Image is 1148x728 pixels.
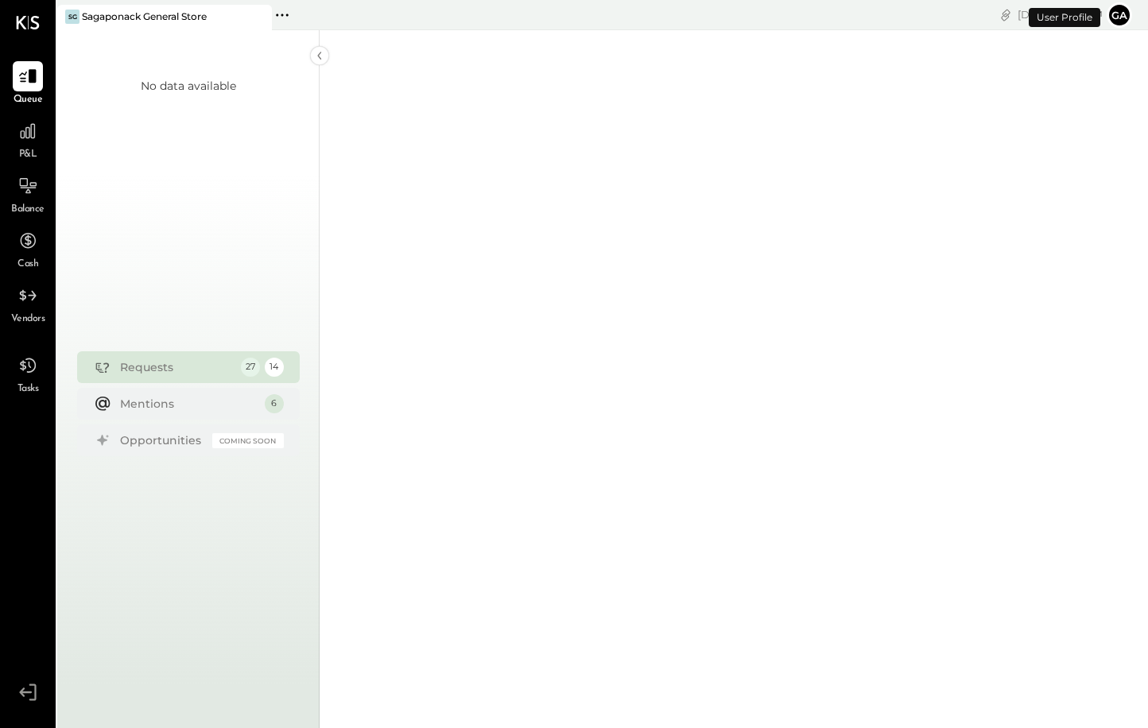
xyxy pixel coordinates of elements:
[120,359,233,375] div: Requests
[17,258,38,272] span: Cash
[1107,2,1132,28] button: ga
[1,226,55,272] a: Cash
[212,433,284,448] div: Coming Soon
[19,148,37,162] span: P&L
[241,358,260,377] div: 27
[17,382,39,397] span: Tasks
[11,203,45,217] span: Balance
[141,78,236,94] div: No data available
[265,358,284,377] div: 14
[11,312,45,327] span: Vendors
[120,432,204,448] div: Opportunities
[1,116,55,162] a: P&L
[82,10,207,23] div: Sagaponack General Store
[1,61,55,107] a: Queue
[14,93,43,107] span: Queue
[120,396,257,412] div: Mentions
[1,281,55,327] a: Vendors
[1,171,55,217] a: Balance
[1,350,55,397] a: Tasks
[1029,8,1100,27] div: User Profile
[265,394,284,413] div: 6
[1018,7,1103,22] div: [DATE]
[998,6,1014,23] div: copy link
[65,10,80,24] div: SG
